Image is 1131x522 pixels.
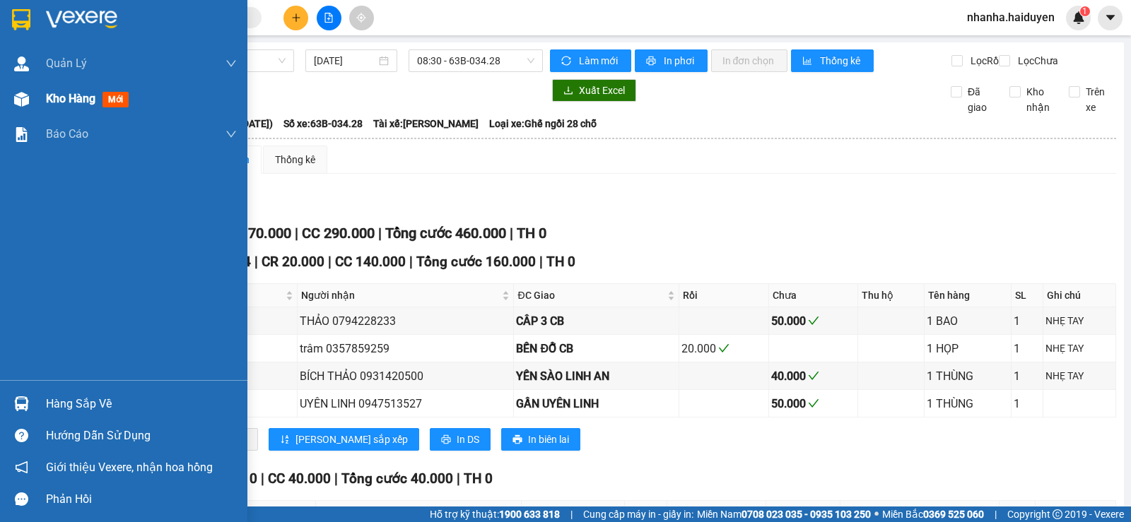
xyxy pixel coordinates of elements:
th: Chưa [769,284,858,307]
span: Xuất Excel [579,83,625,98]
span: | [570,506,573,522]
button: printerIn biên lai [501,428,580,451]
span: Tổng cước 40.000 [341,470,453,487]
div: NHẸ TAY [1045,340,1113,356]
strong: 0708 023 035 - 0935 103 250 [742,509,871,520]
span: Giới thiệu Vexere, nhận hoa hồng [46,458,213,476]
span: Số xe: 63B-034.28 [283,116,363,131]
span: Tổng cước 460.000 [385,225,506,242]
div: 1 BAO [927,312,1009,330]
span: Tài xế: [PERSON_NAME] [373,116,479,131]
div: BÍCH THẢO 0931420500 [300,367,511,385]
span: Người nhận [301,287,499,303]
div: 40.000 [771,367,855,385]
span: Kho nhận [1021,84,1057,115]
div: 1 [1014,340,1041,357]
span: printer [512,434,522,446]
div: NHẸ TAY [1045,313,1113,328]
span: ĐC Giao [525,504,610,520]
div: 1 [1014,395,1041,413]
img: warehouse-icon [14,92,29,107]
img: logo-vxr [12,9,30,30]
div: 1 HỌP [927,340,1009,357]
div: 1 THÙNG [927,395,1009,413]
span: 1 [1082,6,1087,16]
span: In biên lai [528,432,569,447]
button: aim [349,6,374,30]
span: check [808,398,819,409]
span: Lọc Rồi [965,53,1003,69]
span: [PERSON_NAME] sắp xếp [295,432,408,447]
span: CC 40.000 [268,470,331,487]
th: Ghi chú [1043,284,1116,307]
button: file-add [317,6,341,30]
span: sort-ascending [280,434,290,446]
div: NHẸ TAY [1045,368,1113,384]
span: check [808,315,819,326]
span: CR 170.000 [218,225,291,242]
div: 1 THÙNG [927,367,1009,385]
span: Đã giao [962,84,999,115]
button: plus [283,6,308,30]
span: check [808,370,819,381]
span: question-circle [15,429,28,442]
span: plus [291,13,301,23]
span: | [378,225,382,242]
th: Tên hàng [925,284,1012,307]
span: | [295,225,298,242]
span: Thống kê [820,53,862,69]
span: 08:30 - 63B-034.28 [417,50,534,71]
span: download [563,85,573,97]
button: printerIn DS [430,428,491,451]
button: caret-down [1098,6,1123,30]
span: Hỗ trợ kỹ thuật: [430,506,560,522]
span: sync [561,56,573,67]
span: file-add [324,13,334,23]
img: warehouse-icon [14,57,29,71]
span: Người nhận [320,504,506,520]
sup: 1 [1080,6,1090,16]
span: | [261,470,264,487]
span: Lọc Chưa [1012,53,1060,69]
button: downloadXuất Excel [552,79,636,102]
span: | [510,225,513,242]
div: YẾN SÀO LINH AN [516,367,676,385]
button: syncLàm mới [550,49,631,72]
div: 50.000 [771,395,855,413]
span: Tổng cước 160.000 [416,254,536,270]
span: | [254,254,258,270]
span: caret-down [1104,11,1117,24]
span: bar-chart [802,56,814,67]
button: bar-chartThống kê [791,49,874,72]
span: nhanha.haiduyen [956,8,1066,26]
span: | [328,254,332,270]
span: printer [646,56,658,67]
button: sort-ascending[PERSON_NAME] sắp xếp [269,428,419,451]
img: solution-icon [14,127,29,142]
input: 12/09/2025 [314,53,377,69]
span: | [334,470,338,487]
span: | [409,254,413,270]
span: Quản Lý [46,54,87,72]
span: TH 0 [546,254,575,270]
div: UYÊN LINH 0947513527 [300,395,511,413]
div: 50.000 [771,312,855,330]
div: BẾN ĐỖ CB [516,340,676,357]
div: THẢO 0794228233 [300,312,511,330]
span: Cung cấp máy in - giấy in: [583,506,693,522]
span: CC 140.000 [335,254,406,270]
span: CR 20.000 [262,254,324,270]
button: In đơn chọn [711,49,788,72]
span: notification [15,461,28,474]
span: | [539,254,543,270]
div: Thống kê [275,152,315,167]
strong: 0369 525 060 [923,509,984,520]
div: Phản hồi [46,489,237,510]
div: Hàng sắp về [46,393,237,415]
strong: 1900 633 818 [499,509,560,520]
span: ⚪️ [874,511,879,517]
span: Miền Nam [697,506,871,522]
span: Làm mới [579,53,620,69]
span: In phơi [664,53,696,69]
span: ĐC Giao [517,287,664,303]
